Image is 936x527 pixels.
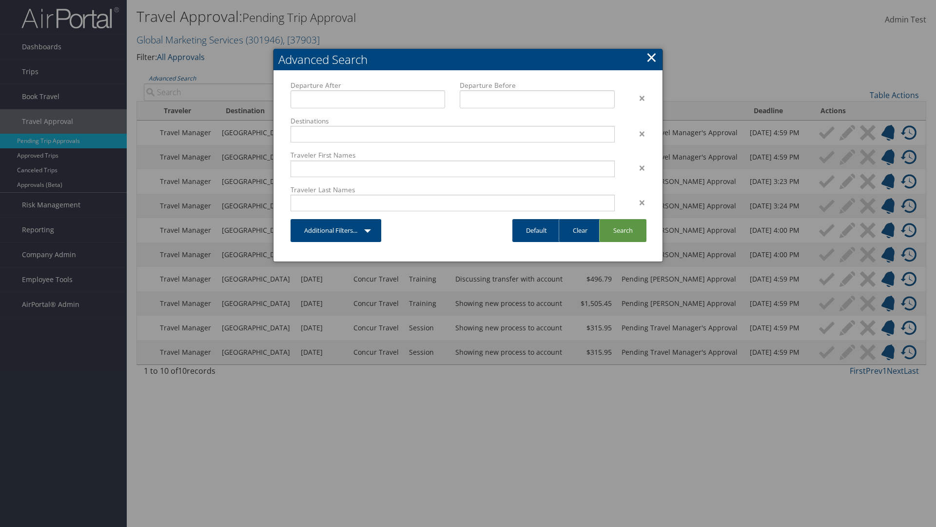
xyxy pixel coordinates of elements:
[622,197,653,208] div: ×
[512,219,561,242] a: Default
[273,49,663,70] h2: Advanced Search
[291,116,615,126] label: Destinations
[599,219,646,242] a: Search
[291,185,615,195] label: Traveler Last Names
[622,162,653,174] div: ×
[291,219,381,242] a: Additional Filters...
[460,81,614,90] label: Departure Before
[291,150,615,160] label: Traveler First Names
[646,47,657,67] a: Close
[622,128,653,140] div: ×
[291,81,445,90] label: Departure After
[559,219,601,242] a: Clear
[622,92,653,104] div: ×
